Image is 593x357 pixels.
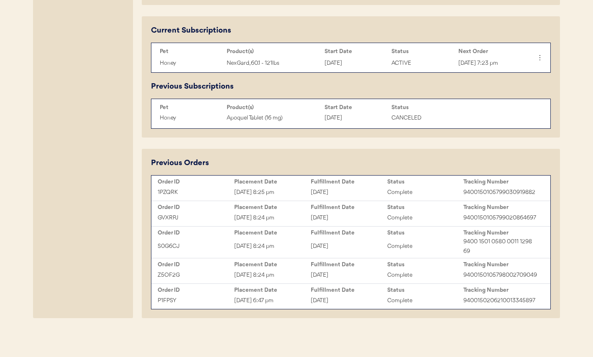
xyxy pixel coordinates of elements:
div: ACTIVE [391,59,454,68]
div: 9400 1501 0580 0011 1298 69 [463,237,540,256]
div: Fulfillment Date [311,287,387,293]
div: Status [387,287,464,293]
div: [DATE] [311,213,387,223]
div: Complete [387,213,464,223]
div: Status [391,48,454,55]
div: Honey [160,113,222,123]
div: Placement Date [234,178,311,185]
div: [DATE] 8:25 pm [234,188,311,197]
div: CANCELED [391,113,454,123]
div: [DATE] 6:47 pm [234,296,311,306]
div: [DATE] 8:24 pm [234,270,311,280]
div: [DATE] 8:24 pm [234,242,311,251]
div: [DATE] [311,188,387,197]
div: Start Date [325,48,387,55]
div: Product(s) [227,104,320,111]
div: 9400150105799030919882 [463,188,540,197]
div: Pet [160,48,222,55]
div: Placement Date [234,287,311,293]
div: Status [387,261,464,268]
div: Order ID [158,261,234,268]
div: Previous Orders [151,158,209,169]
div: Pet [160,104,222,111]
div: Placement Date [234,204,311,211]
div: Start Date [325,104,387,111]
div: Order ID [158,229,234,236]
div: Next Order [458,48,521,55]
div: Z5OF2G [158,270,234,280]
div: Fulfillment Date [311,229,387,236]
div: [DATE] 7:23 pm [458,59,521,68]
div: Tracking Number [463,261,540,268]
div: Fulfillment Date [311,204,387,211]
div: Tracking Number [463,204,540,211]
div: Complete [387,270,464,280]
div: 9400150206210013345897 [463,296,540,306]
div: Order ID [158,287,234,293]
div: Tracking Number [463,178,540,185]
div: Complete [387,242,464,251]
div: Honey [160,59,222,68]
div: Status [387,229,464,236]
div: Status [387,204,464,211]
div: NexGard, 60.1 - 121lbs [227,59,320,68]
div: Fulfillment Date [311,261,387,268]
div: 1PZQRK [158,188,234,197]
div: Status [391,104,454,111]
div: Fulfillment Date [311,178,387,185]
div: Complete [387,188,464,197]
div: 9400150105798002709049 [463,270,540,280]
div: [DATE] 8:24 pm [234,213,311,223]
div: 9400150105799020864697 [463,213,540,223]
div: [DATE] [311,242,387,251]
div: [DATE] [325,59,387,68]
div: Product(s) [227,48,320,55]
div: GVXRPJ [158,213,234,223]
div: Order ID [158,178,234,185]
div: P1FPSY [158,296,234,306]
div: Complete [387,296,464,306]
div: Previous Subscriptions [151,81,234,92]
div: Order ID [158,204,234,211]
div: Current Subscriptions [151,25,231,36]
div: Placement Date [234,261,311,268]
div: Placement Date [234,229,311,236]
div: [DATE] [311,296,387,306]
div: [DATE] [311,270,387,280]
div: [DATE] [325,113,387,123]
div: Tracking Number [463,229,540,236]
div: Apoquel Tablet (16 mg) [227,113,320,123]
div: Status [387,178,464,185]
div: S0G6CJ [158,242,234,251]
div: Tracking Number [463,287,540,293]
